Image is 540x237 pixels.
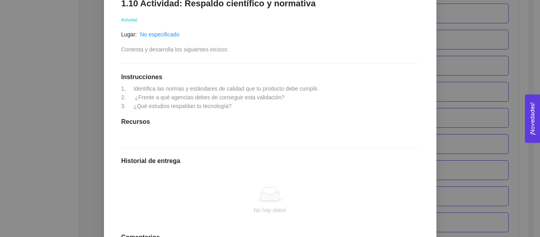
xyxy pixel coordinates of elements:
[121,73,419,81] h1: Instrucciones
[140,31,179,38] a: No especificado
[121,46,229,53] span: Contesta y desarrolla los siguientes incisos:
[128,206,413,214] div: No hay datos
[121,118,419,126] h1: Recursos
[121,157,419,165] h1: Historial de entrega
[525,95,540,143] button: Open Feedback Widget
[121,85,319,109] span: 1. Identifica las normas y estándares de calidad que tu producto debe cumplir. 2. ¿Frente a qué a...
[121,18,138,22] span: Actividad
[121,30,137,39] article: Lugar:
